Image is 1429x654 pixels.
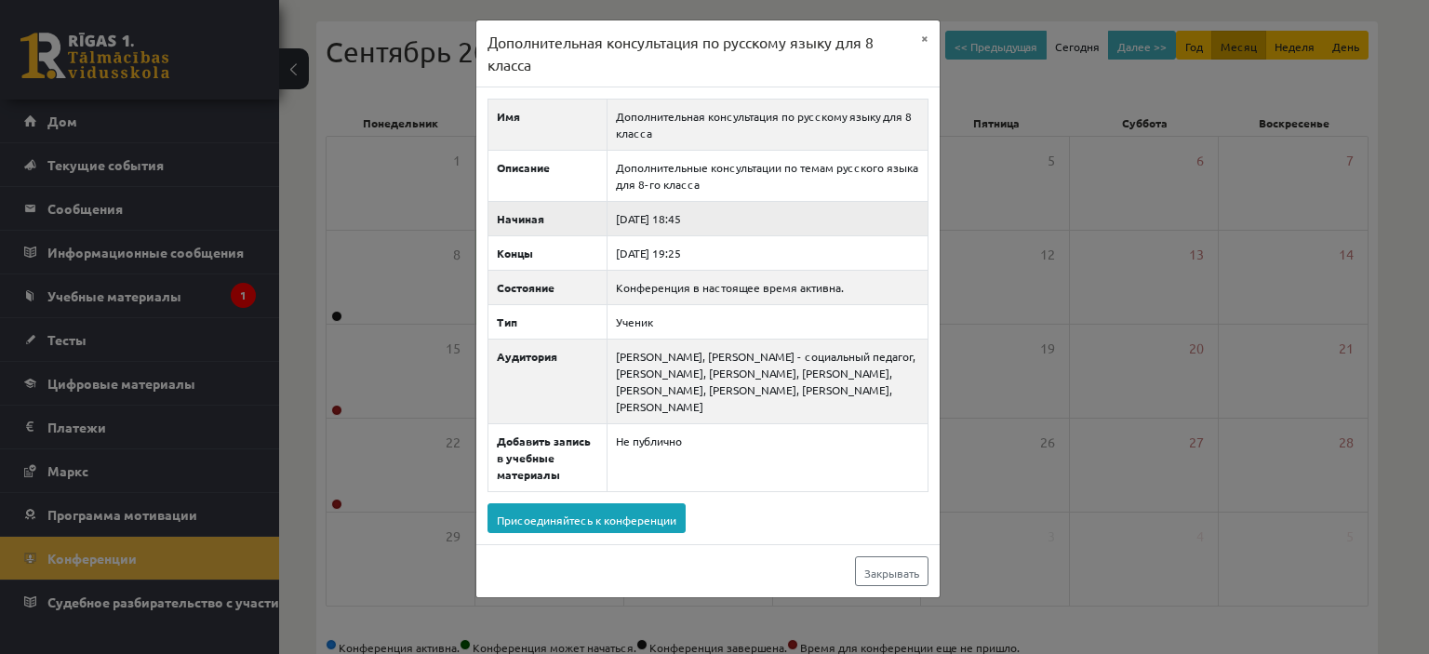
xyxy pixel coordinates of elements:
[487,503,686,533] a: Присоединяйтесь к конференции
[616,109,912,140] font: Дополнительная консультация по русскому языку для 8 класса
[616,434,682,448] font: Не публично
[497,280,554,295] font: Состояние
[864,565,919,580] font: Закрывать
[616,211,681,226] font: [DATE] 18:45
[497,349,557,364] font: Аудитория
[855,556,928,586] a: Закрывать
[616,280,844,295] font: Конференция в настоящее время активна.
[497,246,533,260] font: Концы
[487,33,874,73] font: Дополнительная консультация по русскому языку для 8 класса
[616,246,681,260] font: [DATE] 19:25
[497,314,517,329] font: Тип
[497,434,591,482] font: Добавить запись в учебные материалы
[616,160,918,192] font: Дополнительные консультации по темам русского языка для 8-го класса
[497,109,520,124] font: Имя
[921,29,928,46] font: ×
[497,160,550,175] font: Описание
[497,513,676,527] font: Присоединяйтесь к конференции
[497,211,544,226] font: Начиная
[616,314,653,329] font: Ученик
[616,349,915,414] font: [PERSON_NAME], [PERSON_NAME] - социальный педагог, [PERSON_NAME], [PERSON_NAME], [PERSON_NAME], [...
